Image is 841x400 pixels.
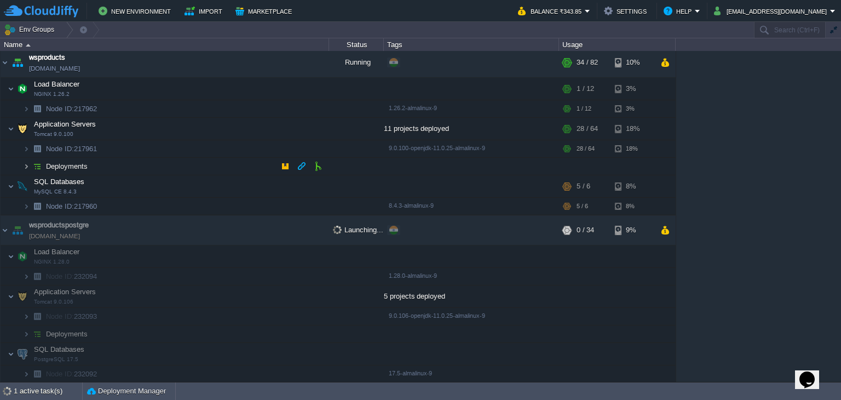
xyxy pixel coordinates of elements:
[30,268,45,285] img: AMDAwAAAACH5BAEAAAAALAAAAAABAAEAAAICRAEAOw==
[45,330,89,339] a: Deployments
[30,366,45,383] img: AMDAwAAAACH5BAEAAAAALAAAAAABAAEAAAICRAEAOw==
[577,216,594,245] div: 0 / 34
[30,141,45,158] img: AMDAwAAAACH5BAEAAAAALAAAAAABAAEAAAICRAEAOw==
[46,203,74,211] span: Node ID:
[4,22,58,37] button: Env Groups
[87,386,166,397] button: Deployment Manager
[34,132,73,138] span: Tomcat 9.0.100
[235,4,295,18] button: Marketplace
[389,203,434,209] span: 8.4.3-almalinux-9
[389,105,437,112] span: 1.26.2-almalinux-9
[33,248,81,256] a: Load BalancerNGINX 1.28.0
[384,38,558,51] div: Tags
[23,101,30,118] img: AMDAwAAAACH5BAEAAAAALAAAAAABAAEAAAICRAEAOw==
[26,44,31,47] img: AMDAwAAAACH5BAEAAAAALAAAAAABAAEAAAICRAEAOw==
[560,38,675,51] div: Usage
[577,141,595,158] div: 28 / 64
[33,248,81,257] span: Load Balancer
[384,118,559,140] div: 11 projects deployed
[577,48,598,78] div: 34 / 82
[34,92,70,98] span: NGINX 1.26.2
[29,64,80,75] a: [DOMAIN_NAME]
[33,288,97,296] a: Application ServersTomcat 9.0.106
[23,158,30,175] img: AMDAwAAAACH5BAEAAAAALAAAAAABAAEAAAICRAEAOw==
[330,38,383,51] div: Status
[615,141,650,158] div: 18%
[45,145,99,154] span: 217961
[23,366,30,383] img: AMDAwAAAACH5BAEAAAAALAAAAAABAAEAAAICRAEAOw==
[45,370,99,379] span: 232092
[333,226,383,235] span: Launching...
[1,216,9,245] img: AMDAwAAAACH5BAEAAAAALAAAAAABAAEAAAICRAEAOw==
[23,268,30,285] img: AMDAwAAAACH5BAEAAAAALAAAAAABAAEAAAICRAEAOw==
[15,246,30,268] img: AMDAwAAAACH5BAEAAAAALAAAAAABAAEAAAICRAEAOw==
[33,178,86,186] a: SQL DatabasesMySQL CE 8.4.3
[45,370,99,379] a: Node ID:232092
[33,345,86,355] span: SQL Databases
[33,81,81,89] a: Load BalancerNGINX 1.26.2
[29,53,65,64] a: wsproducts
[45,145,99,154] a: Node ID:217961
[615,176,650,198] div: 8%
[1,38,329,51] div: Name
[389,145,485,152] span: 9.0.100-openjdk-11.0.25-almalinux-9
[15,286,30,308] img: AMDAwAAAACH5BAEAAAAALAAAAAABAAEAAAICRAEAOw==
[10,216,25,245] img: AMDAwAAAACH5BAEAAAAALAAAAAABAAEAAAICRAEAOw==
[795,356,830,389] iframe: chat widget
[34,189,77,196] span: MySQL CE 8.4.3
[29,220,89,231] a: wsproductspostgre
[34,259,70,266] span: NGINX 1.28.0
[30,326,45,343] img: AMDAwAAAACH5BAEAAAAALAAAAAABAAEAAAICRAEAOw==
[8,286,14,308] img: AMDAwAAAACH5BAEAAAAALAAAAAABAAEAAAICRAEAOw==
[34,357,78,363] span: PostgreSQL 17.5
[518,4,585,18] button: Balance ₹343.85
[45,105,99,114] span: 217962
[384,286,559,308] div: 5 projects deployed
[45,202,99,212] a: Node ID:217960
[14,382,82,400] div: 1 active task(s)
[15,118,30,140] img: AMDAwAAAACH5BAEAAAAALAAAAAABAAEAAAICRAEAOw==
[389,313,485,319] span: 9.0.106-openjdk-11.0.25-almalinux-9
[33,121,97,129] a: Application ServersTomcat 9.0.100
[23,141,30,158] img: AMDAwAAAACH5BAEAAAAALAAAAAABAAEAAAICRAEAOw==
[577,101,591,118] div: 1 / 12
[23,198,30,215] img: AMDAwAAAACH5BAEAAAAALAAAAAABAAEAAAICRAEAOw==
[15,78,30,100] img: AMDAwAAAACH5BAEAAAAALAAAAAABAAEAAAICRAEAOw==
[46,370,74,379] span: Node ID:
[577,118,598,140] div: 28 / 64
[33,120,97,129] span: Application Servers
[30,101,45,118] img: AMDAwAAAACH5BAEAAAAALAAAAAABAAEAAAICRAEAOw==
[329,48,384,78] div: Running
[604,4,650,18] button: Settings
[4,4,78,18] img: CloudJiffy
[577,198,588,215] div: 5 / 6
[23,326,30,343] img: AMDAwAAAACH5BAEAAAAALAAAAAABAAEAAAICRAEAOw==
[30,308,45,325] img: AMDAwAAAACH5BAEAAAAALAAAAAABAAEAAAICRAEAOw==
[15,344,30,365] img: AMDAwAAAACH5BAEAAAAALAAAAAABAAEAAAICRAEAOw==
[664,4,695,18] button: Help
[577,78,594,100] div: 1 / 12
[45,272,99,282] a: Node ID:232094
[99,4,174,18] button: New Environment
[30,198,45,215] img: AMDAwAAAACH5BAEAAAAALAAAAAABAAEAAAICRAEAOw==
[714,4,830,18] button: [EMAIL_ADDRESS][DOMAIN_NAME]
[45,272,99,282] span: 232094
[33,288,97,297] span: Application Servers
[34,299,73,306] span: Tomcat 9.0.106
[615,101,650,118] div: 3%
[33,178,86,187] span: SQL Databases
[389,273,437,279] span: 1.28.0-almalinux-9
[23,308,30,325] img: AMDAwAAAACH5BAEAAAAALAAAAAABAAEAAAICRAEAOw==
[615,216,650,245] div: 9%
[33,80,81,89] span: Load Balancer
[45,312,99,322] a: Node ID:232093
[46,273,74,281] span: Node ID:
[8,246,14,268] img: AMDAwAAAACH5BAEAAAAALAAAAAABAAEAAAICRAEAOw==
[29,231,80,242] a: [DOMAIN_NAME]
[45,105,99,114] a: Node ID:217962
[389,370,432,377] span: 17.5-almalinux-9
[577,176,590,198] div: 5 / 6
[15,176,30,198] img: AMDAwAAAACH5BAEAAAAALAAAAAABAAEAAAICRAEAOw==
